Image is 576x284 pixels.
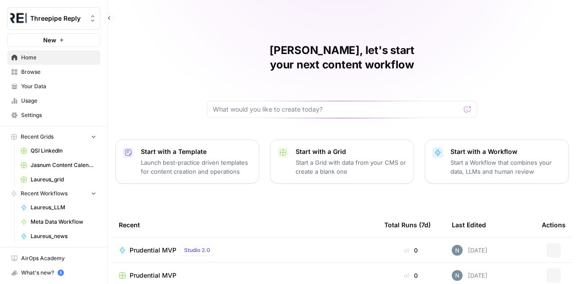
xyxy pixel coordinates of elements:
div: [DATE] [452,270,487,281]
a: Home [7,50,100,65]
span: Jasnum Content Calendar [31,161,96,169]
a: Usage [7,94,100,108]
a: Jasnum Content Calendar [17,158,100,172]
div: What's new? [8,266,100,279]
span: Recent Grids [21,133,54,141]
a: Browse [7,65,100,79]
span: QSI LinkedIn [31,147,96,155]
span: Laureus_news [31,232,96,240]
a: Meta Data Workflow [17,215,100,229]
span: Prudential MVP [130,246,176,255]
span: New [43,36,56,45]
p: Start with a Template [141,147,252,156]
img: Threepipe Reply Logo [10,10,27,27]
p: Start a Workflow that combines your data, LLMs and human review [450,158,561,176]
span: Usage [21,97,96,105]
a: Prudential MVPStudio 2.0 [119,245,370,256]
a: Laureus_LLM [17,200,100,215]
span: Laureus_LLM [31,203,96,212]
button: Start with a GridStart a Grid with data from your CMS or create a blank one [270,140,414,184]
a: QSI LinkedIn [17,144,100,158]
div: Total Runs (7d) [384,212,431,237]
a: Settings [7,108,100,122]
span: Meta Data Workflow [31,218,96,226]
button: New [7,33,100,47]
span: Recent Workflows [21,189,67,198]
button: Start with a WorkflowStart a Workflow that combines your data, LLMs and human review [425,140,569,184]
div: Recent [119,212,370,237]
div: Last Edited [452,212,486,237]
span: Laureus_grid [31,176,96,184]
p: Start with a Workflow [450,147,561,156]
p: Start with a Grid [296,147,406,156]
button: Workspace: Threepipe Reply [7,7,100,30]
a: 5 [58,270,64,276]
span: Browse [21,68,96,76]
div: Actions [542,212,566,237]
button: Recent Workflows [7,187,100,200]
a: Laureus_grid [17,172,100,187]
img: c5ablnw6d01w38l43ylndsx32y4l [452,270,463,281]
button: Start with a TemplateLaunch best-practice driven templates for content creation and operations [115,140,259,184]
span: Prudential MVP [130,271,176,280]
p: Start a Grid with data from your CMS or create a blank one [296,158,406,176]
a: AirOps Academy [7,251,100,266]
div: [DATE] [452,245,487,256]
span: Your Data [21,82,96,90]
input: What would you like to create today? [213,105,460,114]
button: Recent Grids [7,130,100,144]
a: Prudential MVP [119,271,370,280]
p: Launch best-practice driven templates for content creation and operations [141,158,252,176]
span: Settings [21,111,96,119]
span: AirOps Academy [21,254,96,262]
span: Studio 2.0 [184,246,210,254]
a: Your Data [7,79,100,94]
h1: [PERSON_NAME], let's start your next content workflow [207,43,477,72]
img: c5ablnw6d01w38l43ylndsx32y4l [452,245,463,256]
text: 5 [59,270,62,275]
span: Threepipe Reply [30,14,85,23]
button: What's new? 5 [7,266,100,280]
div: 0 [384,246,437,255]
span: Home [21,54,96,62]
div: 0 [384,271,437,280]
a: Laureus_news [17,229,100,243]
